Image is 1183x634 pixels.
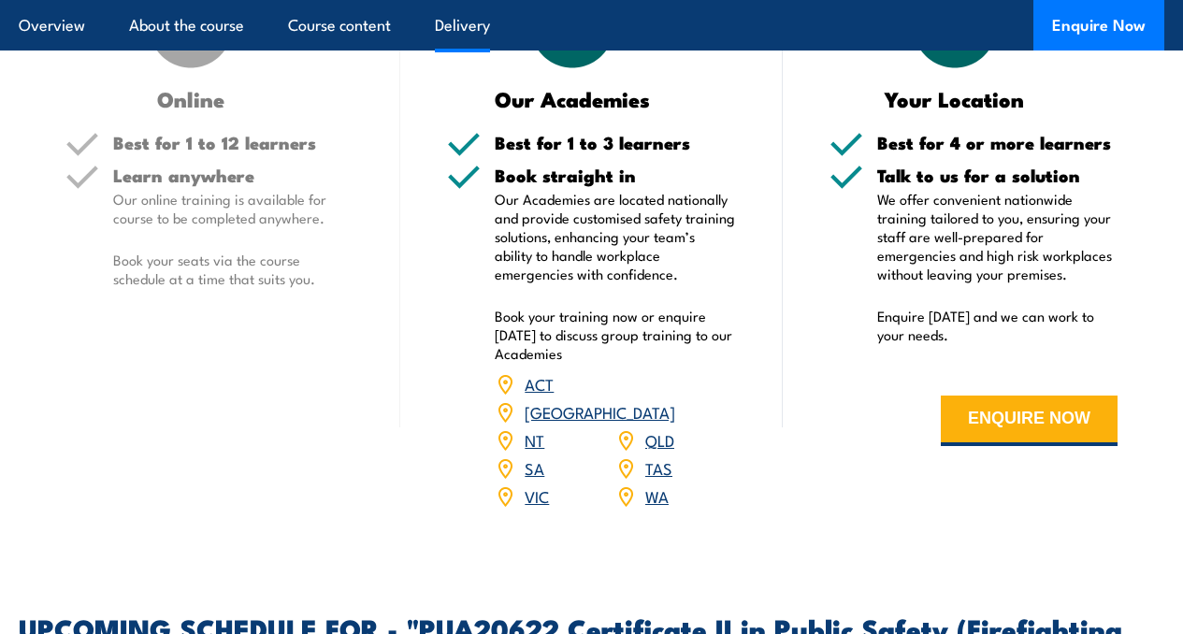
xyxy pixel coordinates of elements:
a: ACT [525,372,554,395]
h5: Learn anywhere [113,166,353,184]
h3: Online [65,88,316,109]
h5: Best for 1 to 3 learners [495,134,735,151]
a: [GEOGRAPHIC_DATA] [525,400,675,423]
a: QLD [645,428,674,451]
h3: Our Academies [447,88,698,109]
h5: Best for 1 to 12 learners [113,134,353,151]
h5: Talk to us for a solution [877,166,1118,184]
p: Book your training now or enquire [DATE] to discuss group training to our Academies [495,307,735,363]
a: SA [525,456,544,479]
p: Our Academies are located nationally and provide customised safety training solutions, enhancing ... [495,190,735,283]
a: TAS [645,456,672,479]
h5: Book straight in [495,166,735,184]
a: VIC [525,484,549,507]
p: Book your seats via the course schedule at a time that suits you. [113,251,353,288]
p: We offer convenient nationwide training tailored to you, ensuring your staff are well-prepared fo... [877,190,1118,283]
button: ENQUIRE NOW [941,396,1118,446]
h3: Your Location [830,88,1080,109]
a: NT [525,428,544,451]
p: Enquire [DATE] and we can work to your needs. [877,307,1118,344]
p: Our online training is available for course to be completed anywhere. [113,190,353,227]
h5: Best for 4 or more learners [877,134,1118,151]
a: WA [645,484,669,507]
